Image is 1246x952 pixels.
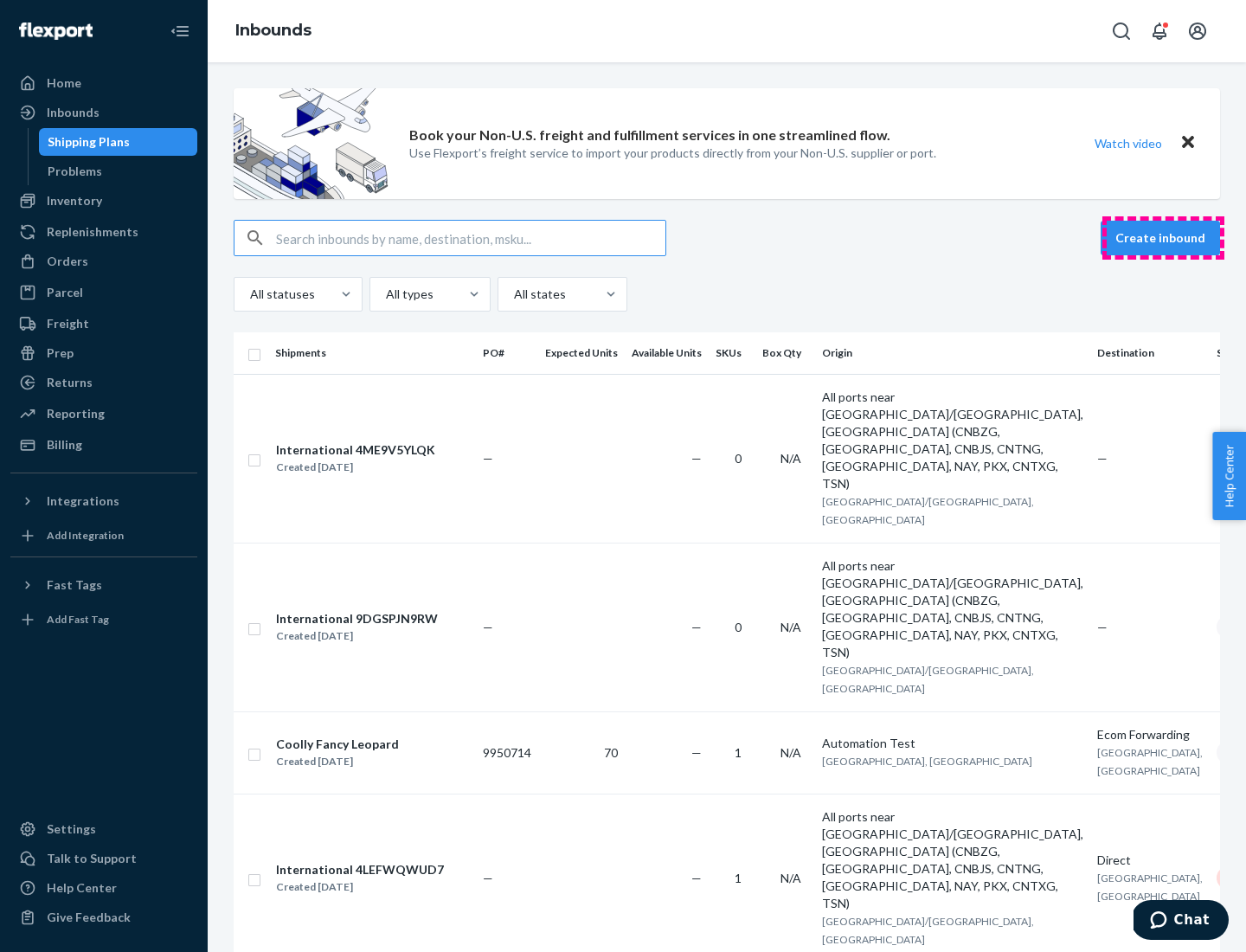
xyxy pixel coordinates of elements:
span: [GEOGRAPHIC_DATA], [GEOGRAPHIC_DATA] [1097,746,1203,777]
div: Home [47,74,81,92]
a: Reporting [10,400,197,428]
span: — [483,620,493,634]
a: Help Center [10,874,197,902]
input: All states [512,286,514,303]
iframe: Opens a widget where you can chat to one of our agents [1134,900,1229,943]
a: Inbounds [235,21,311,40]
div: Automation Test [822,735,1083,752]
button: Open account menu [1180,14,1215,48]
div: Direct [1097,852,1203,869]
a: Add Fast Tag [10,606,197,634]
div: Fast Tags [47,576,102,594]
button: Watch video [1083,131,1173,156]
span: [GEOGRAPHIC_DATA], [GEOGRAPHIC_DATA] [1097,872,1203,903]
div: Ecom Forwarding [1097,726,1203,743]
span: — [1097,620,1108,634]
a: Inventory [10,187,197,215]
span: [GEOGRAPHIC_DATA], [GEOGRAPHIC_DATA] [822,755,1032,768]
span: — [1097,451,1108,466]
a: Add Integration [10,522,197,550]
div: International 4ME9V5YLQK [276,441,435,459]
span: — [691,451,702,466]
div: International 9DGSPJN9RW [276,610,438,627]
a: Settings [10,815,197,843]
p: Book your Non-U.S. freight and fulfillment services in one streamlined flow. [409,125,890,145]
a: Shipping Plans [39,128,198,156]
div: Give Feedback [47,909,131,926]
span: — [483,451,493,466]
div: All ports near [GEOGRAPHIC_DATA]/[GEOGRAPHIC_DATA], [GEOGRAPHIC_DATA] (CNBZG, [GEOGRAPHIC_DATA], ... [822,557,1083,661]
button: Close Navigation [163,14,197,48]
span: N/A [780,620,801,634]
a: Parcel [10,279,197,306]
div: Freight [47,315,89,332]
th: Available Units [625,332,709,374]
div: Add Fast Tag [47,612,109,627]
span: [GEOGRAPHIC_DATA]/[GEOGRAPHIC_DATA], [GEOGRAPHIC_DATA] [822,664,1034,695]
span: — [691,620,702,634]
a: Returns [10,369,197,396]
p: Use Flexport’s freight service to import your products directly from your Non-U.S. supplier or port. [409,145,936,162]
div: Replenishments [47,223,138,241]
span: 0 [735,620,742,634]
input: All statuses [248,286,250,303]
a: Home [10,69,197,97]
a: Prep [10,339,197,367]
div: All ports near [GEOGRAPHIC_DATA]/[GEOGRAPHIC_DATA], [GEOGRAPHIC_DATA] (CNBZG, [GEOGRAPHIC_DATA], ... [822,808,1083,912]
div: Created [DATE] [276,753,399,770]
div: Integrations [47,492,119,510]
input: Search inbounds by name, destination, msku... [276,221,665,255]
button: Create inbound [1101,221,1220,255]
div: Reporting [47,405,105,422]
th: Box Qty [755,332,815,374]
div: Settings [47,820,96,838]
div: Add Integration [47,528,124,543]
a: Problems [39,158,198,185]
div: Coolly Fancy Leopard [276,736,399,753]
div: Help Center [47,879,117,897]
span: N/A [780,451,801,466]
div: Inbounds [47,104,100,121]
div: Orders [47,253,88,270]
img: Flexport logo [19,23,93,40]
span: N/A [780,745,801,760]
button: Open notifications [1142,14,1177,48]
span: [GEOGRAPHIC_DATA]/[GEOGRAPHIC_DATA], [GEOGRAPHIC_DATA] [822,495,1034,526]
button: Give Feedback [10,904,197,931]
span: — [691,745,702,760]
div: Created [DATE] [276,878,444,896]
span: 0 [735,451,742,466]
div: Talk to Support [47,850,137,867]
button: Open Search Box [1104,14,1139,48]
th: Expected Units [538,332,625,374]
div: Created [DATE] [276,627,438,645]
div: Prep [47,344,74,362]
span: — [691,871,702,885]
div: Parcel [47,284,83,301]
td: 9950714 [476,711,538,794]
button: Fast Tags [10,571,197,599]
th: PO# [476,332,538,374]
input: All types [384,286,386,303]
span: [GEOGRAPHIC_DATA]/[GEOGRAPHIC_DATA], [GEOGRAPHIC_DATA] [822,915,1034,946]
th: SKUs [709,332,755,374]
th: Destination [1090,332,1210,374]
div: Created [DATE] [276,459,435,476]
span: 1 [735,871,742,885]
div: Problems [48,163,102,180]
a: Orders [10,248,197,275]
button: Integrations [10,487,197,515]
button: Talk to Support [10,845,197,872]
span: Help Center [1212,432,1246,520]
div: All ports near [GEOGRAPHIC_DATA]/[GEOGRAPHIC_DATA], [GEOGRAPHIC_DATA] (CNBZG, [GEOGRAPHIC_DATA], ... [822,389,1083,492]
th: Shipments [268,332,476,374]
ol: breadcrumbs [222,6,325,56]
span: 70 [604,745,618,760]
span: 1 [735,745,742,760]
a: Billing [10,431,197,459]
a: Inbounds [10,99,197,126]
div: International 4LEFWQWUD7 [276,861,444,878]
span: — [483,871,493,885]
th: Origin [815,332,1090,374]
